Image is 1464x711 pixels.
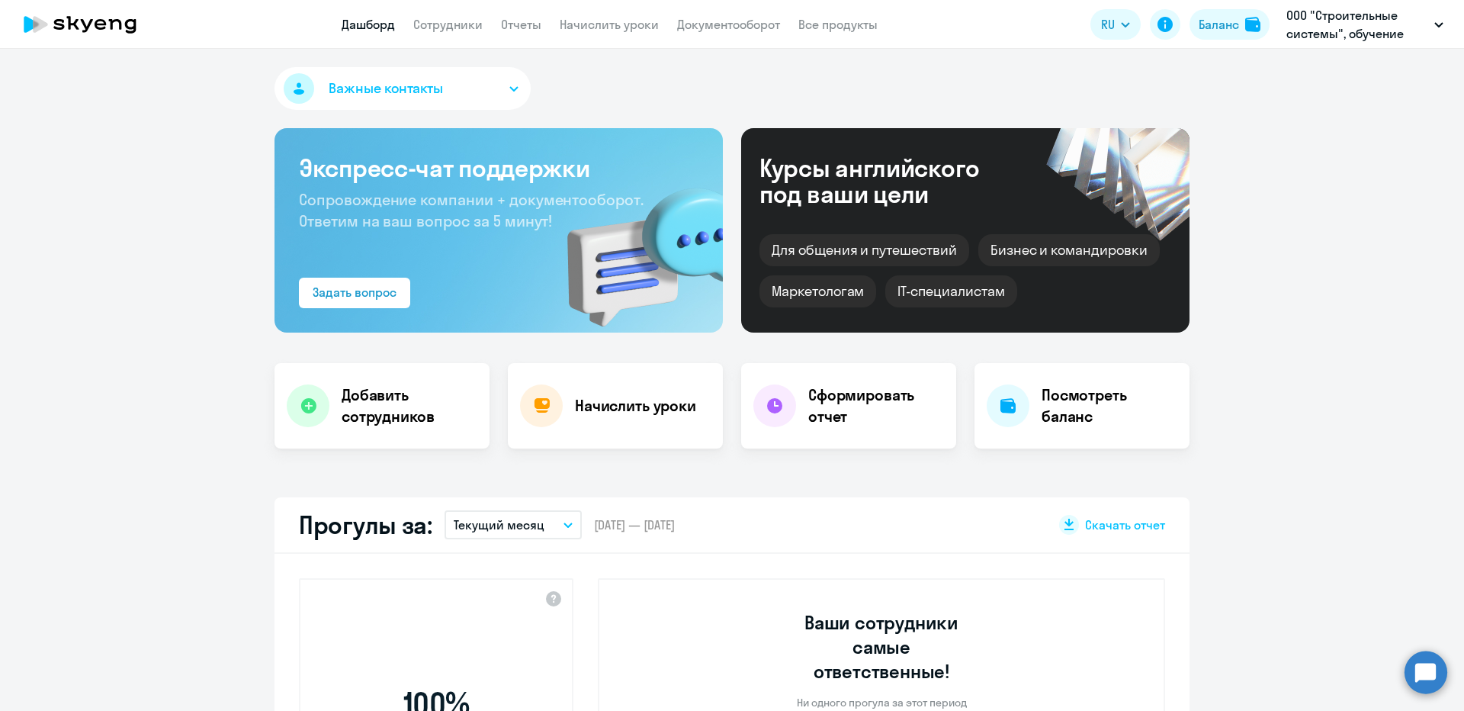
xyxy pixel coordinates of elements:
div: Задать вопрос [313,283,396,301]
h4: Сформировать отчет [808,384,944,427]
button: ООО "Строительные системы", обучение [1279,6,1451,43]
a: Все продукты [798,17,878,32]
span: Скачать отчет [1085,516,1165,533]
a: Сотрудники [413,17,483,32]
div: IT-специалистам [885,275,1016,307]
h2: Прогулы за: [299,510,432,540]
img: balance [1245,17,1260,32]
p: Ни одного прогула за этот период [797,696,967,709]
button: Задать вопрос [299,278,410,308]
h4: Добавить сотрудников [342,384,477,427]
span: [DATE] — [DATE] [594,516,675,533]
button: Текущий месяц [445,510,582,539]
h4: Посмотреть баланс [1042,384,1177,427]
div: Курсы английского под ваши цели [759,155,1020,207]
h3: Экспресс-чат поддержки [299,153,698,183]
h3: Ваши сотрудники самые ответственные! [784,610,980,684]
img: bg-img [545,161,723,333]
a: Отчеты [501,17,541,32]
span: RU [1101,15,1115,34]
div: Маркетологам [759,275,876,307]
span: Важные контакты [329,79,443,98]
span: Сопровождение компании + документооборот. Ответим на ваш вопрос за 5 минут! [299,190,644,230]
a: Дашборд [342,17,395,32]
button: Балансbalance [1189,9,1270,40]
p: Текущий месяц [454,516,544,534]
button: RU [1090,9,1141,40]
button: Важные контакты [274,67,531,110]
div: Бизнес и командировки [978,234,1160,266]
h4: Начислить уроки [575,395,696,417]
a: Начислить уроки [560,17,659,32]
div: Для общения и путешествий [759,234,969,266]
a: Документооборот [677,17,780,32]
div: Баланс [1199,15,1239,34]
p: ООО "Строительные системы", обучение [1286,6,1428,43]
